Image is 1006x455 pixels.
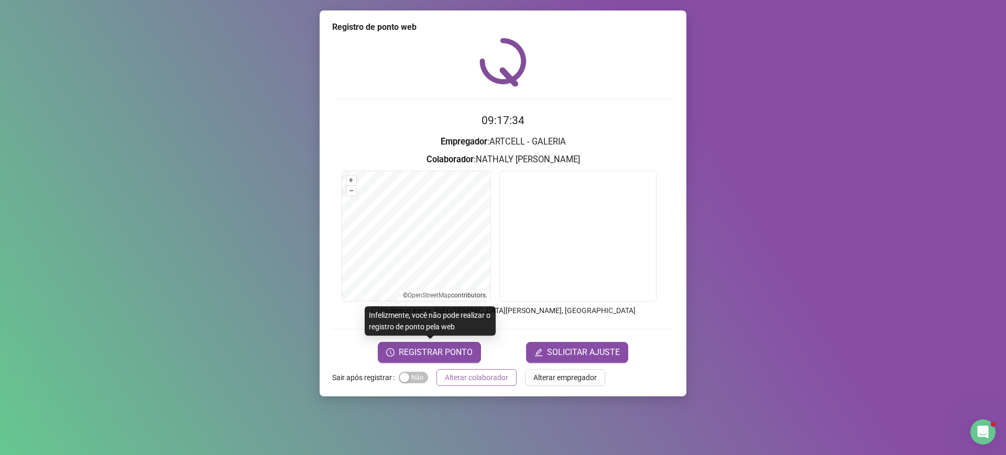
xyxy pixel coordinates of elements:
p: Endereço aprox. : [GEOGRAPHIC_DATA][PERSON_NAME], [GEOGRAPHIC_DATA] [332,305,674,316]
a: OpenStreetMap [408,292,451,299]
span: SOLICITAR AJUSTE [547,346,620,359]
time: 09:17:34 [482,114,524,127]
span: info-circle [371,305,380,315]
button: Alterar empregador [525,369,605,386]
label: Sair após registrar [332,369,399,386]
span: Alterar empregador [533,372,597,383]
div: Infelizmente, você não pode realizar o registro de ponto pela web [365,306,496,336]
span: clock-circle [386,348,395,357]
li: © contributors. [403,292,487,299]
span: REGISTRAR PONTO [399,346,473,359]
button: editSOLICITAR AJUSTE [526,342,628,363]
button: Alterar colaborador [436,369,517,386]
img: QRPoint [479,38,527,86]
button: – [346,186,356,196]
button: + [346,175,356,185]
h3: : ARTCELL - GALERIA [332,135,674,149]
strong: Empregador [441,137,487,147]
iframe: Intercom live chat [970,419,996,445]
span: Alterar colaborador [445,372,508,383]
h3: : NATHALY [PERSON_NAME] [332,153,674,167]
span: edit [534,348,543,357]
button: REGISTRAR PONTO [378,342,481,363]
div: Registro de ponto web [332,21,674,34]
strong: Colaborador [427,154,474,164]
